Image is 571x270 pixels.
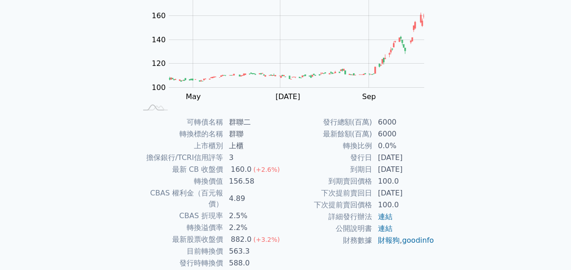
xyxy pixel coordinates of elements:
td: [DATE] [372,164,435,175]
td: 下次提前賣回日 [286,187,372,199]
tspan: May [186,92,201,101]
td: 0.0% [372,140,435,152]
td: [DATE] [372,152,435,164]
td: 100.0 [372,199,435,211]
td: CBAS 折現率 [137,210,223,222]
td: 6000 [372,128,435,140]
td: 群聯二 [223,116,286,128]
tspan: 120 [152,59,166,68]
td: 到期日 [286,164,372,175]
a: 連結 [378,224,392,233]
a: 財報狗 [378,236,400,245]
div: 882.0 [229,234,253,245]
span: (+3.2%) [253,236,280,243]
td: 轉換比例 [286,140,372,152]
tspan: [DATE] [275,92,300,101]
td: 最新餘額(百萬) [286,128,372,140]
td: 最新 CB 收盤價 [137,164,223,175]
a: goodinfo [402,236,434,245]
td: 下次提前賣回價格 [286,199,372,211]
td: 588.0 [223,257,286,269]
td: 財務數據 [286,235,372,246]
td: 發行日 [286,152,372,164]
td: 擔保銀行/TCRI信用評等 [137,152,223,164]
td: CBAS 權利金（百元報價） [137,187,223,210]
td: 目前轉換價 [137,245,223,257]
td: 100.0 [372,175,435,187]
td: [DATE] [372,187,435,199]
td: 轉換溢價率 [137,222,223,234]
td: 3 [223,152,286,164]
td: 2.2% [223,222,286,234]
td: 最新股票收盤價 [137,234,223,245]
tspan: 140 [152,35,166,44]
td: 轉換價值 [137,175,223,187]
td: 公開說明書 [286,223,372,235]
a: 連結 [378,212,392,221]
td: 發行總額(百萬) [286,116,372,128]
td: 563.3 [223,245,286,257]
td: 群聯 [223,128,286,140]
tspan: 100 [152,83,166,92]
td: 詳細發行辦法 [286,211,372,223]
tspan: 160 [152,11,166,20]
td: , [372,235,435,246]
td: 上櫃 [223,140,286,152]
td: 上市櫃別 [137,140,223,152]
td: 2.5% [223,210,286,222]
div: 160.0 [229,164,253,175]
td: 到期賣回價格 [286,175,372,187]
tspan: Sep [362,92,376,101]
td: 轉換標的名稱 [137,128,223,140]
td: 4.89 [223,187,286,210]
td: 6000 [372,116,435,128]
span: (+2.6%) [253,166,280,173]
td: 可轉債名稱 [137,116,223,128]
td: 發行時轉換價 [137,257,223,269]
td: 156.58 [223,175,286,187]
